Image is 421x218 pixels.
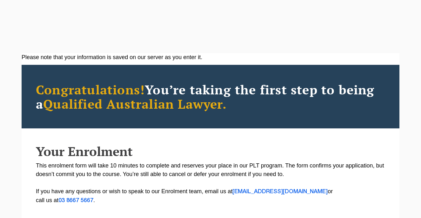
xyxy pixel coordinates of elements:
[36,81,145,98] span: Congratulations!
[232,189,328,194] a: [EMAIL_ADDRESS][DOMAIN_NAME]
[22,53,399,62] div: Please note that your information is saved on our server as you enter it.
[43,95,227,112] span: Qualified Australian Lawyer.
[58,198,93,203] a: 03 8667 5667
[36,161,385,205] p: This enrolment form will take 10 minutes to complete and reserves your place in our PLT program. ...
[36,82,385,111] h2: You’re taking the first step to being a
[36,144,385,158] h2: Your Enrolment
